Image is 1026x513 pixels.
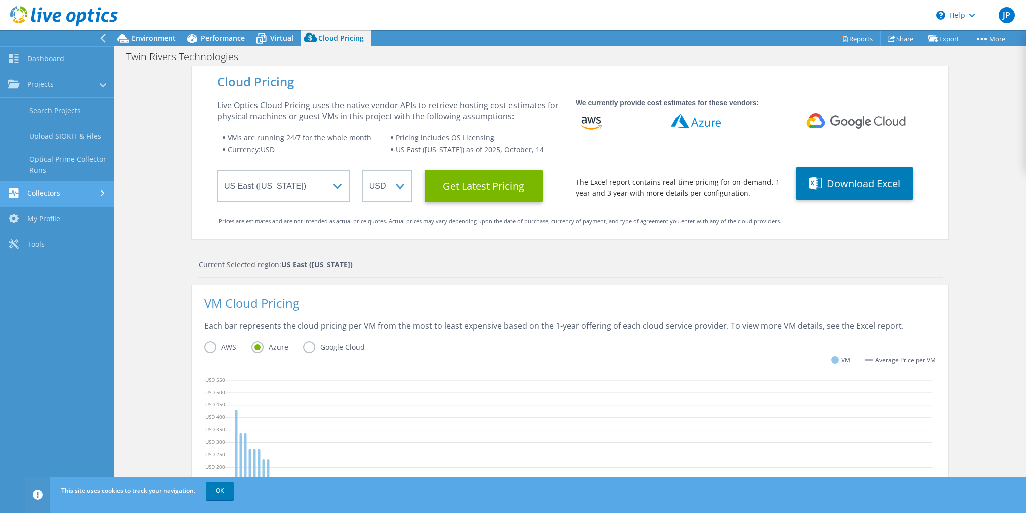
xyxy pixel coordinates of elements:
[219,216,921,227] div: Prices are estimates and are not intended as actual price quotes. Actual prices may vary dependin...
[201,33,245,43] span: Performance
[425,170,543,202] button: Get Latest Pricing
[205,388,225,395] text: USD 500
[61,486,195,495] span: This site uses cookies to track your navigation.
[205,426,225,433] text: USD 350
[205,401,225,408] text: USD 450
[841,354,850,366] span: VM
[281,260,353,269] strong: US East ([US_STATE])
[132,33,176,43] span: Environment
[576,177,783,199] div: The Excel report contains real-time pricing for on-demand, 1 year and 3 year with more details pe...
[206,482,234,500] a: OK
[122,51,254,62] h1: Twin Rivers Technologies
[796,167,913,200] button: Download Excel
[967,31,1013,46] a: More
[205,376,225,383] text: USD 550
[999,7,1015,23] span: JP
[217,100,563,122] div: Live Optics Cloud Pricing uses the native vendor APIs to retrieve hosting cost estimates for phys...
[396,133,494,142] span: Pricing includes OS Licensing
[205,413,225,420] text: USD 400
[318,33,364,43] span: Cloud Pricing
[199,259,943,270] div: Current Selected region:
[303,341,380,353] label: Google Cloud
[875,355,936,366] span: Average Price per VM
[205,476,225,483] text: USD 150
[921,31,967,46] a: Export
[205,438,225,445] text: USD 300
[204,341,251,353] label: AWS
[396,145,544,154] span: US East ([US_STATE]) as of 2025, October, 14
[833,31,881,46] a: Reports
[880,31,921,46] a: Share
[205,463,225,470] text: USD 200
[205,451,225,458] text: USD 250
[576,99,759,107] strong: We currently provide cost estimates for these vendors:
[204,320,936,341] div: Each bar represents the cloud pricing per VM from the most to least expensive based on the 1-year...
[217,76,923,87] div: Cloud Pricing
[936,11,945,20] svg: \n
[228,145,275,154] span: Currency: USD
[251,341,303,353] label: Azure
[270,33,293,43] span: Virtual
[228,133,371,142] span: VMs are running 24/7 for the whole month
[204,298,936,320] div: VM Cloud Pricing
